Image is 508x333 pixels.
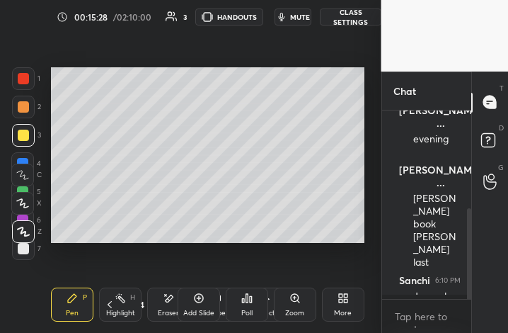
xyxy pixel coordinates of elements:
div: More [334,310,352,317]
span: mute [290,12,310,22]
div: grid [382,111,472,295]
div: Journal with format [413,290,461,329]
div: 4 [11,152,41,175]
p: Chat [382,72,427,110]
p: T [500,83,504,94]
div: 1 [12,67,40,90]
div: Poll [241,310,253,317]
p: G [498,162,504,173]
h6: Sanchi [399,274,430,287]
div: Highlight [106,310,135,317]
div: C [11,164,42,186]
button: CLASS SETTINGS [320,9,381,26]
div: 4 [135,300,149,309]
h6: [PERSON_NAME] ... [399,104,482,130]
div: Eraser [158,310,179,317]
div: P [83,294,87,301]
div: 7 [12,237,41,260]
div: X [11,192,42,215]
h6: [PERSON_NAME] ... [399,164,482,189]
div: 3 [12,124,41,147]
div: H [130,294,135,301]
div: Pen [66,310,79,317]
button: mute [275,9,311,26]
div: Add Slide [183,310,214,317]
div: 2 [12,96,41,118]
button: HANDOUTS [195,9,263,26]
p: D [499,123,504,133]
div: 6:10 PM [435,276,461,285]
div: [PERSON_NAME] book [PERSON_NAME] last lecture hai [413,192,461,283]
div: 3 [183,13,187,21]
div: evening [413,132,461,147]
div: Zoom [285,310,304,317]
div: Z [12,220,42,243]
